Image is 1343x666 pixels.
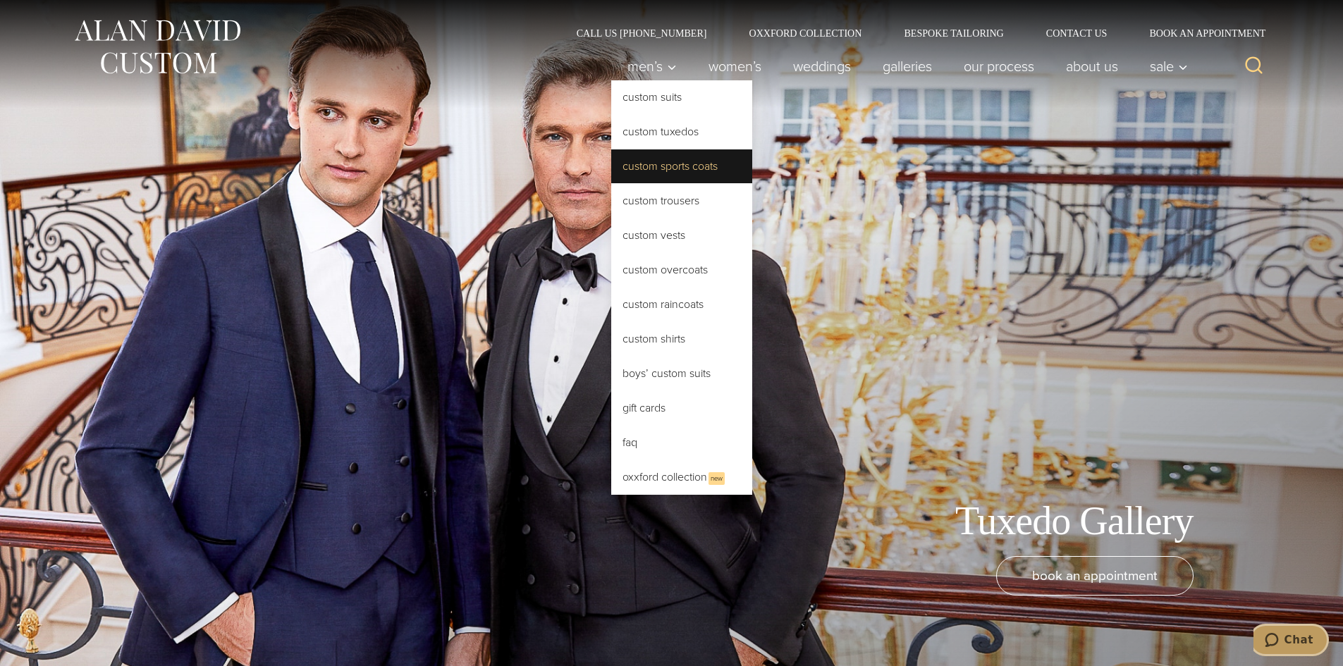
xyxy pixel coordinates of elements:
a: Oxxford Collection [728,28,883,38]
a: Contact Us [1025,28,1129,38]
button: Sale sub menu toggle [1134,52,1195,80]
a: FAQ [611,426,752,460]
a: Call Us [PHONE_NUMBER] [556,28,728,38]
a: Our Process [948,52,1050,80]
a: Book an Appointment [1128,28,1270,38]
button: View Search Form [1237,49,1271,83]
a: Custom Tuxedos [611,115,752,149]
span: book an appointment [1032,565,1158,586]
span: New [709,472,725,485]
a: Custom Raincoats [611,288,752,321]
a: Custom Shirts [611,322,752,356]
a: Custom Vests [611,218,752,252]
a: Bespoke Tailoring [883,28,1024,38]
a: Custom Overcoats [611,253,752,287]
a: Custom Sports Coats [611,149,752,183]
a: About Us [1050,52,1134,80]
nav: Primary Navigation [611,52,1195,80]
h1: Tuxedo Gallery [955,498,1194,545]
a: weddings [777,52,866,80]
iframe: Opens a widget where you can chat to one of our agents [1253,624,1329,659]
a: Custom Suits [611,80,752,114]
a: Custom Trousers [611,184,752,218]
a: Boys’ Custom Suits [611,357,752,390]
button: Men’s sub menu toggle [611,52,692,80]
a: Galleries [866,52,948,80]
a: Gift Cards [611,391,752,425]
nav: Secondary Navigation [556,28,1271,38]
a: book an appointment [996,556,1194,596]
a: Women’s [692,52,777,80]
a: Oxxford CollectionNew [611,460,752,495]
img: Alan David Custom [73,16,242,78]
